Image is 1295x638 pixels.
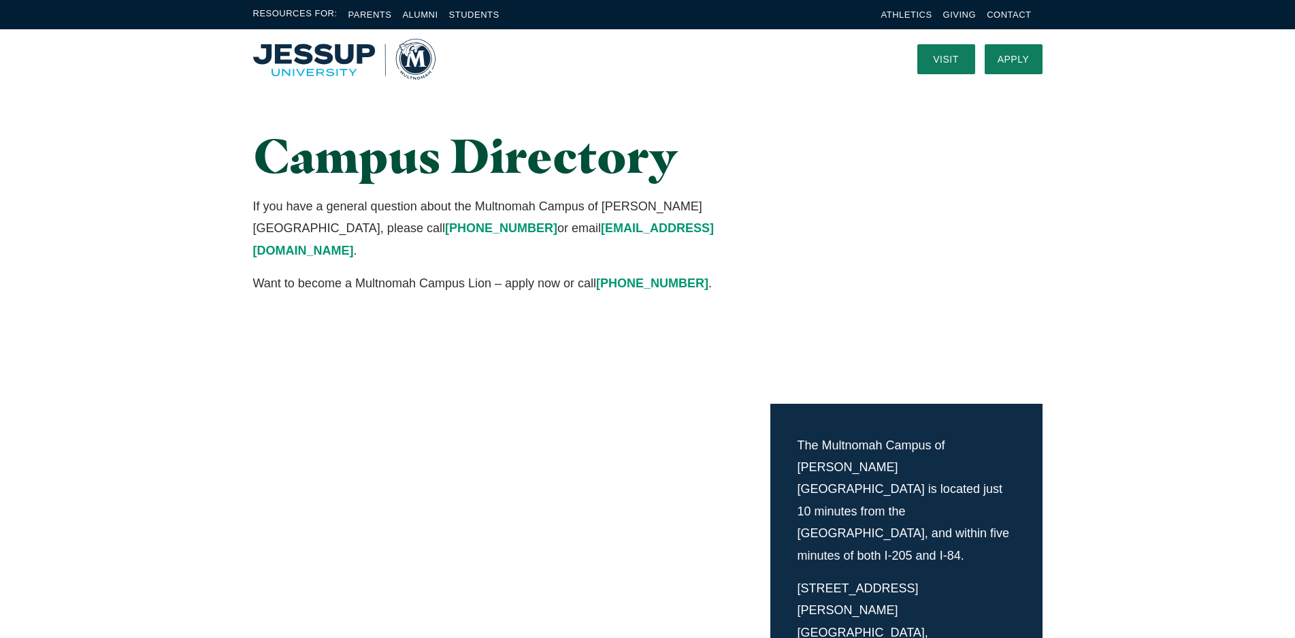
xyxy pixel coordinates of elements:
[253,129,771,182] h1: Campus Directory
[348,10,392,20] a: Parents
[253,7,338,22] span: Resources For:
[253,221,714,257] a: [EMAIL_ADDRESS][DOMAIN_NAME]
[402,10,438,20] a: Alumni
[917,44,975,74] a: Visit
[445,221,557,235] a: [PHONE_NUMBER]
[449,10,499,20] a: Students
[987,10,1031,20] a: Contact
[253,39,436,80] img: Multnomah University Logo
[881,10,932,20] a: Athletics
[985,44,1043,74] a: Apply
[253,39,436,80] a: Home
[943,10,977,20] a: Giving
[596,276,708,290] a: [PHONE_NUMBER]
[253,195,771,261] p: If you have a general question about the Multnomah Campus of [PERSON_NAME][GEOGRAPHIC_DATA], plea...
[798,434,1015,567] p: The Multnomah Campus of [PERSON_NAME][GEOGRAPHIC_DATA] is located just 10 minutes from the [GEOGR...
[253,272,771,294] p: Want to become a Multnomah Campus Lion – apply now or call .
